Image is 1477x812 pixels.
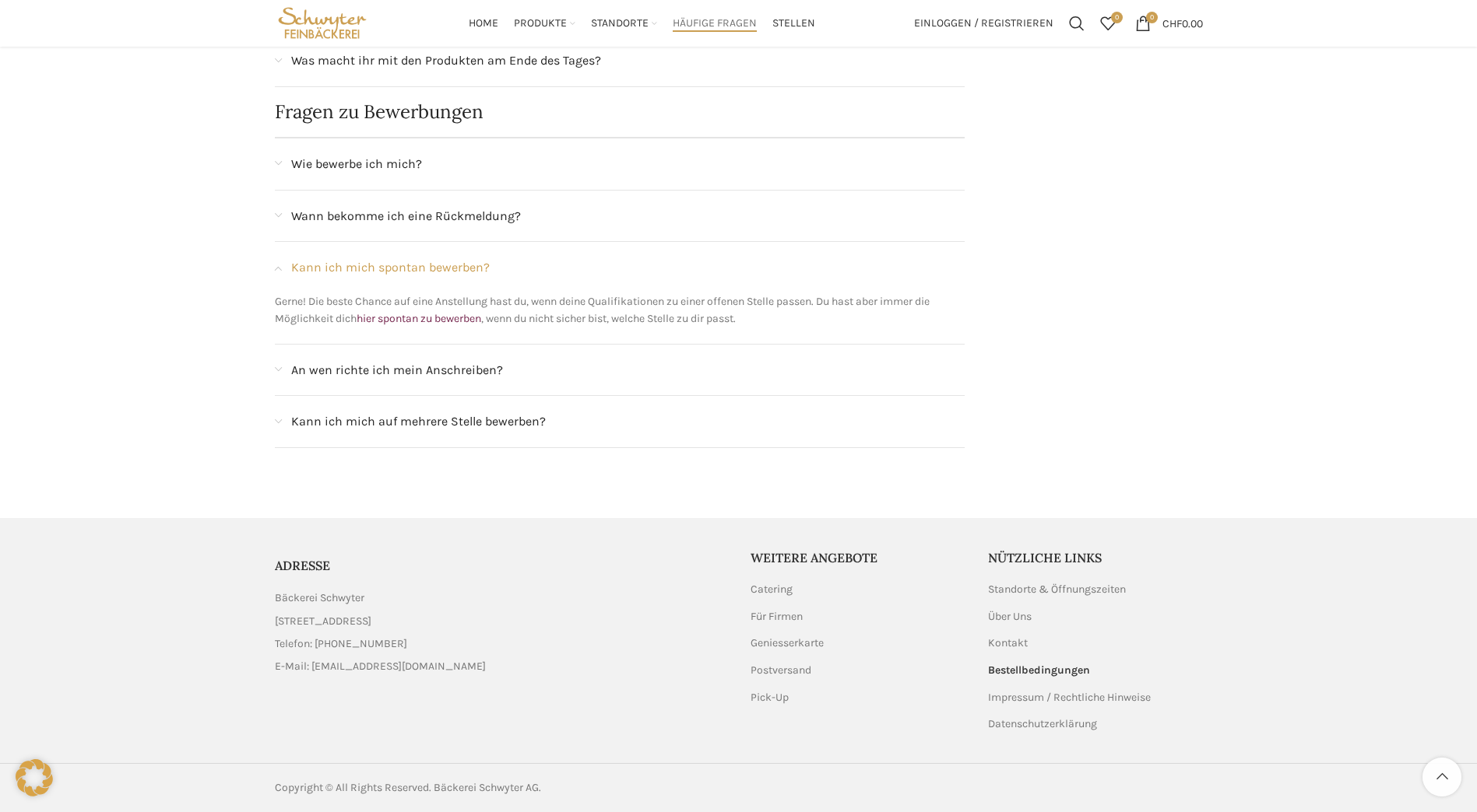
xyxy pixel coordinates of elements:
[1162,16,1182,30] span: CHF
[988,635,1029,651] a: Kontakt
[772,16,815,31] span: Stellen
[469,16,498,31] span: Home
[291,411,546,432] span: Kann ich mich auf mehrere Stelle bewerben?
[988,609,1033,625] a: Über Uns
[275,613,371,630] span: [STREET_ADDRESS]
[275,635,727,653] a: List item link
[275,293,965,328] p: Gerne! Die beste Chance auf eine Anstellung hast du, wenn deine Qualifikationen zu einer offenen ...
[772,8,815,39] a: Stellen
[751,635,825,651] a: Geniesserkarte
[1146,12,1158,23] span: 0
[591,8,657,39] a: Standorte
[291,206,521,226] span: Wann bekomme ich eine Rückmeldung?
[906,8,1061,39] a: Einloggen / Registrieren
[751,609,804,625] a: Für Firmen
[291,154,422,174] span: Wie bewerbe ich mich?
[275,779,731,796] div: Copyright © All Rights Reserved. Bäckerei Schwyter AG.
[1422,758,1461,796] a: Scroll to top button
[275,658,727,675] a: List item link
[914,18,1053,29] span: Einloggen / Registrieren
[988,582,1127,597] a: Standorte & Öffnungszeiten
[673,16,757,31] span: Häufige Fragen
[988,690,1152,705] a: Impressum / Rechtliche Hinweise
[1162,16,1203,30] bdi: 0.00
[751,582,794,597] a: Catering
[514,8,575,39] a: Produkte
[291,51,601,71] span: Was macht ihr mit den Produkten am Ende des Tages?
[291,360,503,380] span: An wen richte ich mein Anschreiben?
[275,16,371,29] a: Site logo
[751,549,965,566] h5: Weitere Angebote
[988,663,1092,678] a: Bestellbedingungen
[751,690,790,705] a: Pick-Up
[1127,8,1211,39] a: 0 CHF0.00
[378,8,906,39] div: Main navigation
[751,663,813,678] a: Postversand
[469,8,498,39] a: Home
[1061,8,1092,39] a: Suchen
[357,312,481,325] a: hier spontan zu bewerben
[988,716,1099,732] a: Datenschutzerklärung
[291,257,490,278] span: Kann ich mich spontan bewerben?
[1092,8,1124,39] a: 0
[591,16,649,31] span: Standorte
[275,103,965,121] h2: Fragen zu Bewerbungen
[1092,8,1124,39] div: Meine Wunschliste
[275,590,364,607] span: Bäckerei Schwyter
[988,549,1203,566] h5: Nützliche Links
[673,8,757,39] a: Häufige Fragen
[1111,12,1123,23] span: 0
[275,558,330,573] span: ADRESSE
[514,16,567,31] span: Produkte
